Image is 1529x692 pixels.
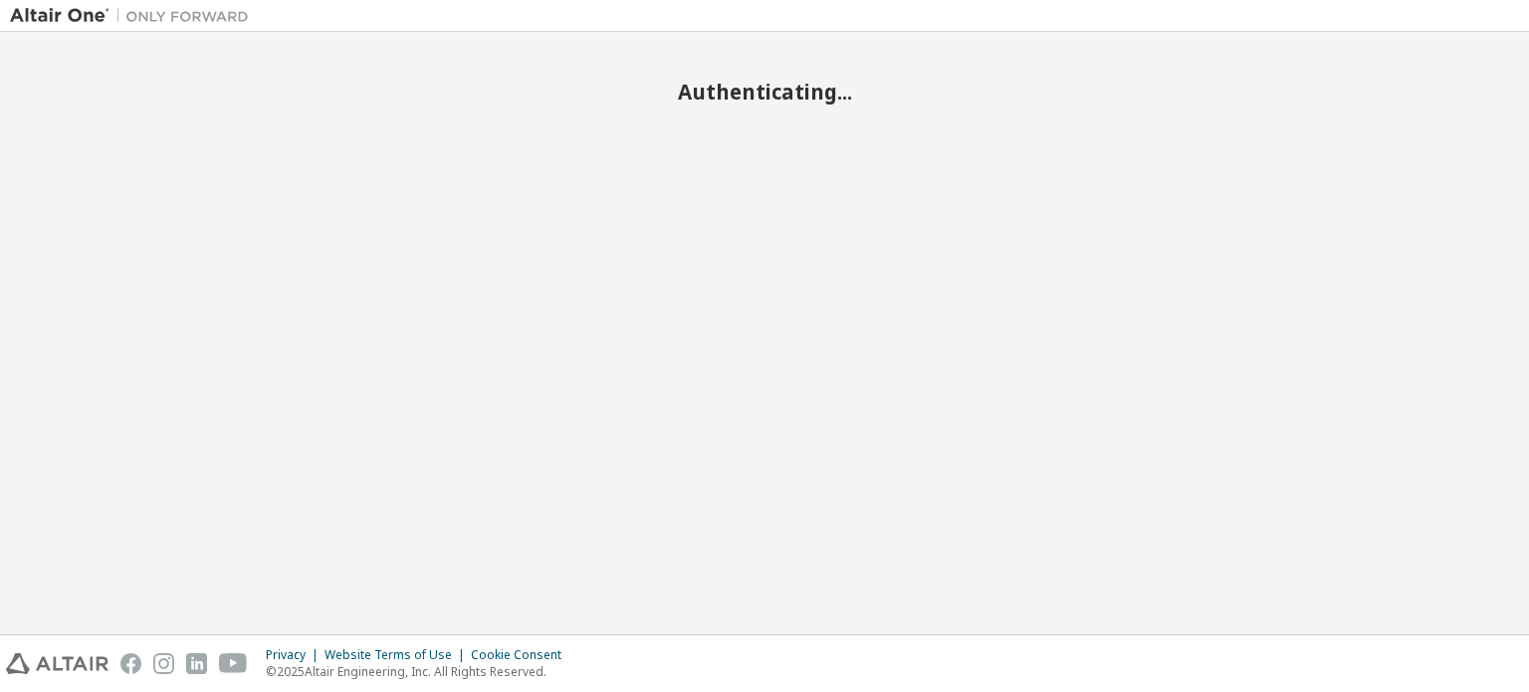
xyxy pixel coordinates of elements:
[6,653,109,674] img: altair_logo.svg
[186,653,207,674] img: linkedin.svg
[325,647,471,663] div: Website Terms of Use
[120,653,141,674] img: facebook.svg
[266,663,573,680] p: © 2025 Altair Engineering, Inc. All Rights Reserved.
[153,653,174,674] img: instagram.svg
[10,79,1519,105] h2: Authenticating...
[10,6,259,26] img: Altair One
[219,653,248,674] img: youtube.svg
[471,647,573,663] div: Cookie Consent
[266,647,325,663] div: Privacy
